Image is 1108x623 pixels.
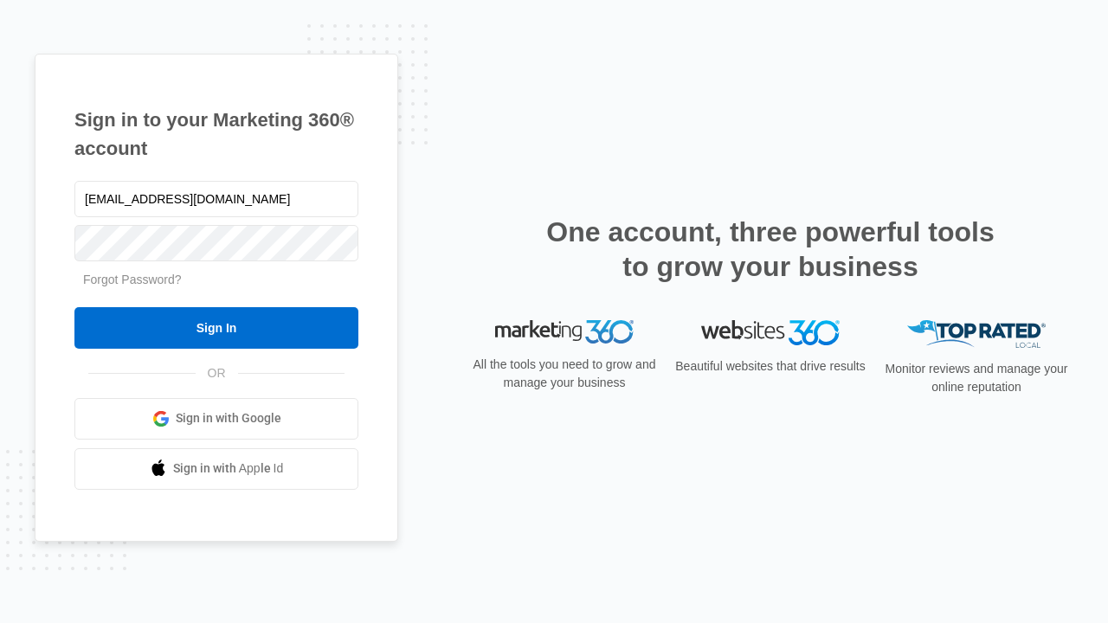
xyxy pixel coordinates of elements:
[173,459,284,478] span: Sign in with Apple Id
[74,448,358,490] a: Sign in with Apple Id
[879,360,1073,396] p: Monitor reviews and manage your online reputation
[74,106,358,163] h1: Sign in to your Marketing 360® account
[176,409,281,427] span: Sign in with Google
[74,181,358,217] input: Email
[83,273,182,286] a: Forgot Password?
[74,398,358,440] a: Sign in with Google
[673,357,867,376] p: Beautiful websites that drive results
[541,215,1000,284] h2: One account, three powerful tools to grow your business
[495,320,634,344] img: Marketing 360
[907,320,1046,349] img: Top Rated Local
[701,320,840,345] img: Websites 360
[467,356,661,392] p: All the tools you need to grow and manage your business
[196,364,238,382] span: OR
[74,307,358,349] input: Sign In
